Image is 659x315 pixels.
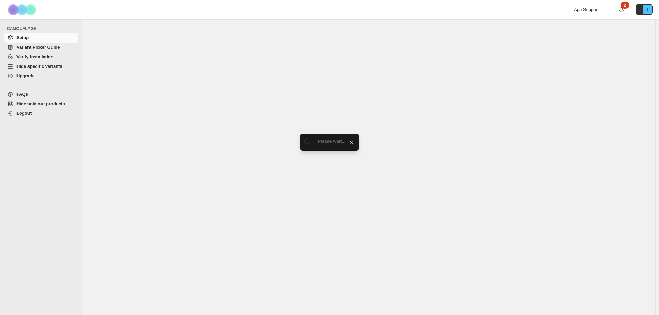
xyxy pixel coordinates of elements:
img: Camouflage [5,0,40,19]
span: Hide specific variants [16,64,62,69]
a: 2 [618,6,625,13]
a: Variant Picker Guide [4,43,78,52]
span: Upgrade [16,73,35,78]
a: Logout [4,109,78,118]
text: I [647,8,648,12]
a: FAQs [4,89,78,99]
span: FAQs [16,92,28,97]
span: Hide sold out products [16,101,65,106]
span: Variant Picker Guide [16,45,60,50]
span: Please wait... [318,138,346,144]
span: CAMOUFLAGE [7,26,79,32]
a: Hide specific variants [4,62,78,71]
a: Verify Installation [4,52,78,62]
div: 2 [621,2,629,9]
span: Avatar with initials I [643,5,652,14]
span: Verify Installation [16,54,54,59]
a: Setup [4,33,78,43]
span: App Support [574,7,599,12]
span: Setup [16,35,29,40]
a: Hide sold out products [4,99,78,109]
a: Upgrade [4,71,78,81]
button: Avatar with initials I [636,4,653,15]
span: Logout [16,111,32,116]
